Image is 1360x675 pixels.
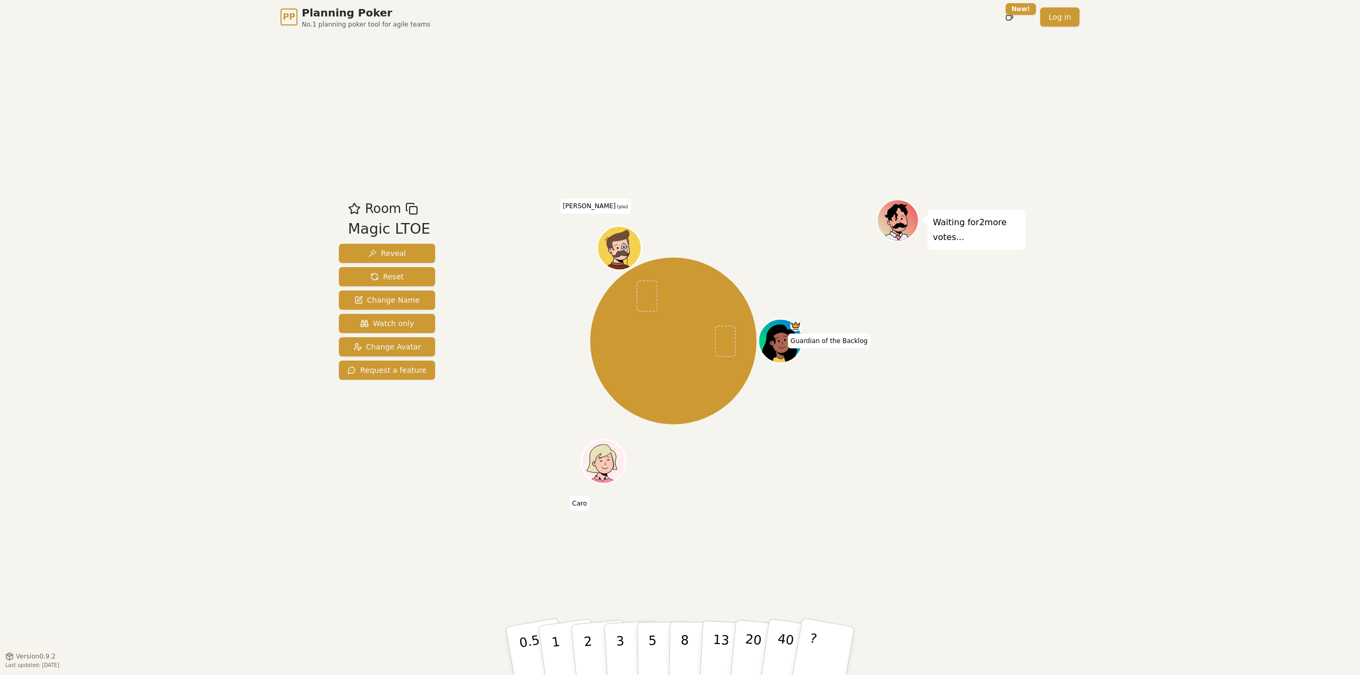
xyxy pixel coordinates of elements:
[353,341,421,352] span: Change Avatar
[1040,7,1079,27] a: Log in
[790,320,802,331] span: Guardian of the Backlog is the host
[360,318,414,329] span: Watch only
[280,5,430,29] a: PPPlanning PokerNo.1 planning poker tool for agile teams
[302,5,430,20] span: Planning Poker
[16,652,56,661] span: Version 0.9.2
[569,496,590,511] span: Click to change your name
[339,267,435,286] button: Reset
[370,271,404,282] span: Reset
[339,361,435,380] button: Request a feature
[1000,7,1019,27] button: New!
[599,227,640,269] button: Click to change your avatar
[339,314,435,333] button: Watch only
[339,244,435,263] button: Reveal
[560,199,631,213] span: Click to change your name
[348,218,430,240] div: Magic LTOE
[368,248,406,259] span: Reveal
[933,215,1020,245] p: Waiting for 2 more votes...
[5,652,56,661] button: Version0.9.2
[616,204,628,209] span: (you)
[788,334,870,348] span: Click to change your name
[348,199,361,218] button: Add as favourite
[283,11,295,23] span: PP
[339,290,435,310] button: Change Name
[354,295,420,305] span: Change Name
[302,20,430,29] span: No.1 planning poker tool for agile teams
[339,337,435,356] button: Change Avatar
[5,662,59,668] span: Last updated: [DATE]
[1006,3,1036,15] div: New!
[347,365,427,375] span: Request a feature
[365,199,401,218] span: Room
